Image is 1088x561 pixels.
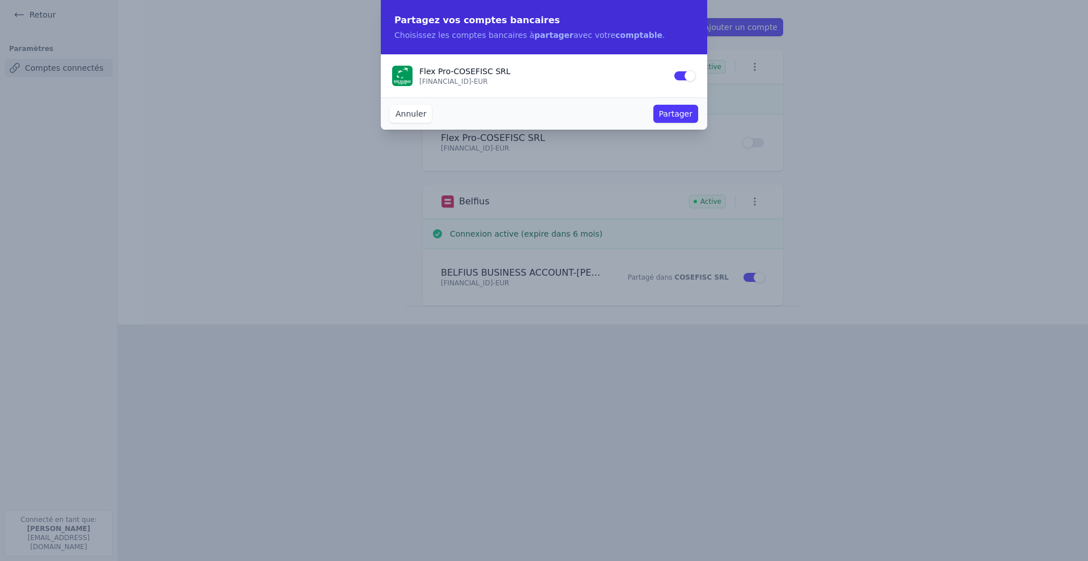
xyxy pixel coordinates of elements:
[653,105,698,123] button: Partager
[615,31,662,40] strong: comptable
[534,31,573,40] strong: partager
[394,14,694,27] h2: Partagez vos comptes bancaires
[390,105,432,123] button: Annuler
[419,66,666,77] p: Flex Pro - COSEFISC SRL
[394,29,694,41] p: Choisissez les comptes bancaires à avec votre .
[419,77,666,86] p: [FINANCIAL_ID] - EUR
